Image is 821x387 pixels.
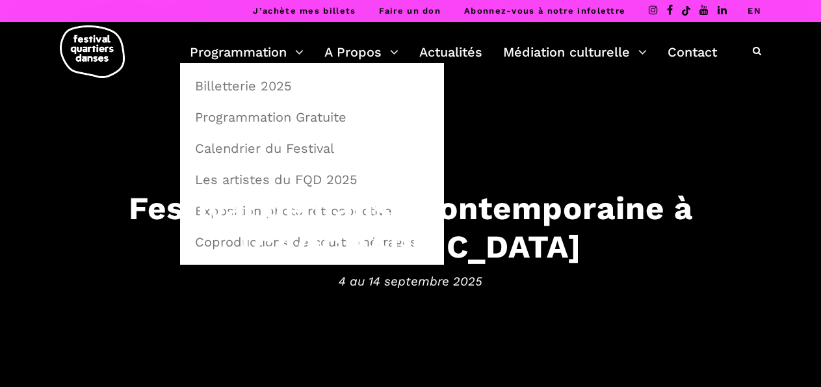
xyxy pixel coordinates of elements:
a: A Propos [324,41,398,63]
a: Les artistes du FQD 2025 [187,165,437,194]
img: logo-fqd-med [60,25,125,78]
a: Billetterie 2025 [187,71,437,101]
a: Actualités [419,41,482,63]
a: Médiation culturelle [503,41,647,63]
h3: Festival de danse contemporaine à [GEOGRAPHIC_DATA] [13,189,808,265]
a: Contact [668,41,717,63]
span: 4 au 14 septembre 2025 [13,272,808,291]
a: Programmation [190,41,304,63]
a: Abonnez-vous à notre infolettre [464,6,625,16]
a: J’achète mes billets [253,6,356,16]
a: Faire un don [379,6,441,16]
a: EN [748,6,761,16]
a: Programmation Gratuite [187,102,437,132]
a: Calendrier du Festival [187,133,437,163]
